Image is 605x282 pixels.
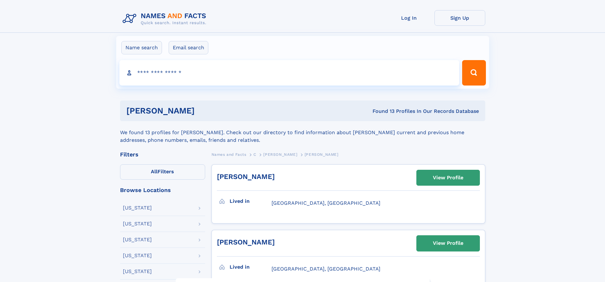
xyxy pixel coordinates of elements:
a: [PERSON_NAME] [263,150,297,158]
h3: Lived in [230,196,272,207]
button: Search Button [462,60,486,86]
div: [US_STATE] [123,237,152,242]
label: Email search [169,41,208,54]
div: View Profile [433,236,463,251]
label: Name search [121,41,162,54]
a: Log In [384,10,434,26]
a: [PERSON_NAME] [217,173,275,181]
div: [US_STATE] [123,221,152,226]
div: Browse Locations [120,187,205,193]
a: View Profile [417,236,480,251]
span: All [151,169,158,175]
h3: Lived in [230,262,272,272]
span: [GEOGRAPHIC_DATA], [GEOGRAPHIC_DATA] [272,266,380,272]
div: [US_STATE] [123,205,152,210]
div: Filters [120,152,205,157]
div: Found 13 Profiles In Our Records Database [284,108,479,115]
a: C [253,150,256,158]
div: [US_STATE] [123,253,152,258]
span: [PERSON_NAME] [305,152,339,157]
label: Filters [120,164,205,180]
img: Logo Names and Facts [120,10,212,27]
div: We found 13 profiles for [PERSON_NAME]. Check out our directory to find information about [PERSON... [120,121,485,144]
h1: [PERSON_NAME] [126,107,284,115]
span: [PERSON_NAME] [263,152,297,157]
div: [US_STATE] [123,269,152,274]
a: View Profile [417,170,480,185]
div: View Profile [433,170,463,185]
span: [GEOGRAPHIC_DATA], [GEOGRAPHIC_DATA] [272,200,380,206]
a: Sign Up [434,10,485,26]
a: Names and Facts [212,150,246,158]
input: search input [119,60,460,86]
span: C [253,152,256,157]
a: [PERSON_NAME] [217,238,275,246]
